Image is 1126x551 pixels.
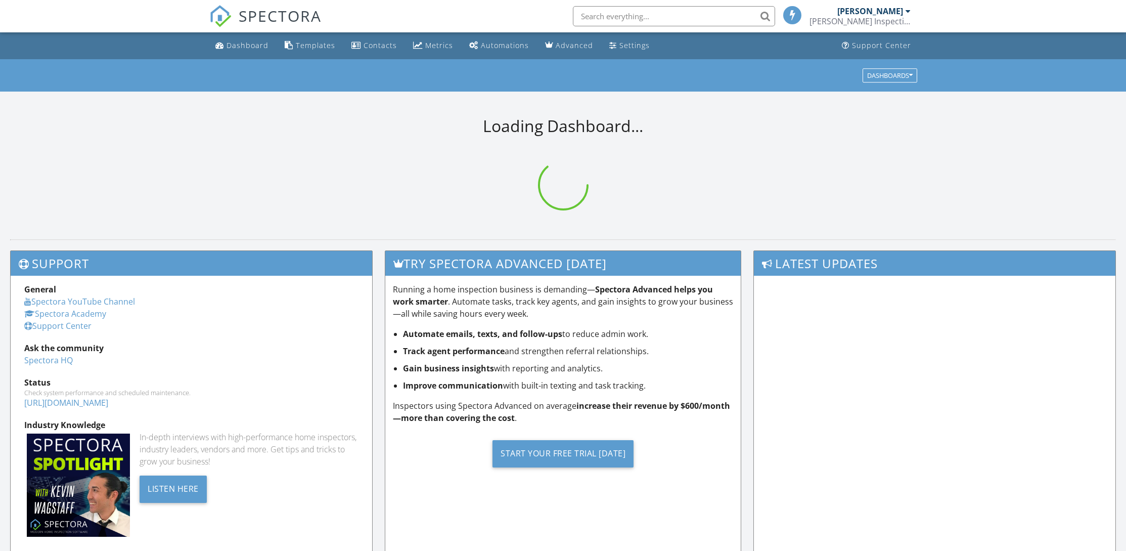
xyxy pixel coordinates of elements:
h3: Latest Updates [754,251,1115,276]
div: Metrics [425,40,453,50]
h3: Try spectora advanced [DATE] [385,251,741,276]
span: SPECTORA [239,5,322,26]
a: Spectora YouTube Channel [24,296,135,307]
strong: Spectora Advanced helps you work smarter [393,284,713,307]
div: In-depth interviews with high-performance home inspectors, industry leaders, vendors and more. Ge... [140,431,358,468]
a: Support Center [24,320,92,331]
h3: Support [11,251,372,276]
p: Inspectors using Spectora Advanced on average . [393,400,733,424]
strong: Automate emails, texts, and follow-ups [403,328,562,340]
div: Murray Inspection Services [809,16,911,26]
a: Support Center [838,36,915,55]
button: Dashboards [863,68,917,82]
div: Dashboard [227,40,268,50]
a: [URL][DOMAIN_NAME] [24,397,108,408]
div: Status [24,376,358,389]
div: Check system performance and scheduled maintenance. [24,389,358,397]
a: Start Your Free Trial [DATE] [393,432,733,475]
a: Spectora HQ [24,355,73,366]
li: to reduce admin work. [403,328,733,340]
a: Spectora Academy [24,308,106,319]
img: Spectoraspolightmain [27,434,130,537]
a: Settings [605,36,654,55]
a: Metrics [409,36,457,55]
div: Settings [619,40,650,50]
strong: Track agent performance [403,346,505,357]
div: Contacts [364,40,397,50]
a: Templates [281,36,339,55]
div: Support Center [852,40,911,50]
p: Running a home inspection business is demanding— . Automate tasks, track key agents, and gain ins... [393,283,733,320]
strong: increase their revenue by $600/month—more than covering the cost [393,400,730,423]
div: Advanced [556,40,593,50]
div: Industry Knowledge [24,419,358,431]
a: SPECTORA [209,14,322,35]
strong: Improve communication [403,380,503,391]
div: Automations [481,40,529,50]
a: Contacts [347,36,401,55]
div: [PERSON_NAME] [837,6,903,16]
input: Search everything... [573,6,775,26]
div: Ask the community [24,342,358,354]
a: Dashboard [211,36,273,55]
a: Advanced [541,36,597,55]
div: Templates [296,40,335,50]
strong: Gain business insights [403,363,494,374]
div: Dashboards [867,72,913,79]
strong: General [24,284,56,295]
div: Start Your Free Trial [DATE] [492,440,634,468]
li: with reporting and analytics. [403,362,733,374]
a: Listen Here [140,483,207,494]
div: Listen Here [140,476,207,503]
img: The Best Home Inspection Software - Spectora [209,5,232,27]
a: Automations (Basic) [465,36,533,55]
li: and strengthen referral relationships. [403,345,733,357]
li: with built-in texting and task tracking. [403,379,733,392]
